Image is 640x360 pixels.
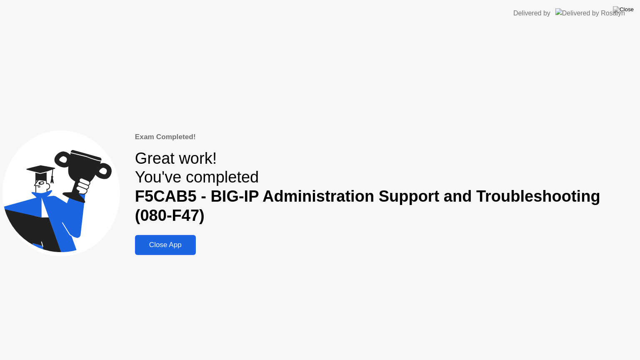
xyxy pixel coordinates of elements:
b: F5CAB5 - BIG-IP Administration Support and Troubleshooting (080-F47) [135,187,600,224]
img: Delivered by Rosalyn [555,8,625,18]
img: Close [613,6,634,13]
button: Close App [135,235,196,255]
div: Delivered by [513,8,550,18]
div: Exam Completed! [135,132,637,142]
div: Great work! You've completed [135,149,637,225]
div: Close App [137,241,193,249]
